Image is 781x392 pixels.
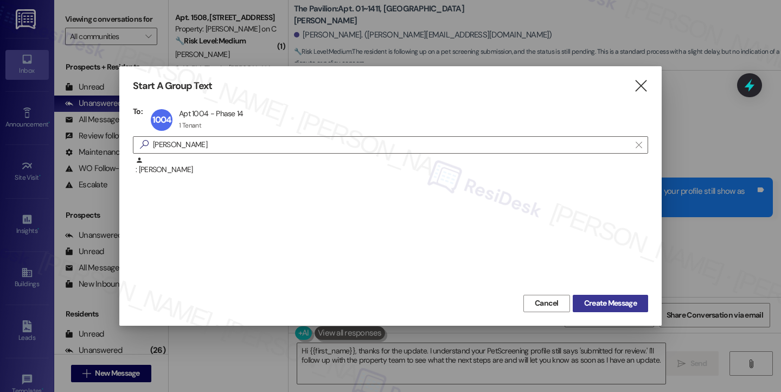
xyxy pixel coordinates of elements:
[136,139,153,150] i: 
[584,298,637,309] span: Create Message
[153,137,630,153] input: Search for any contact or apartment
[535,298,559,309] span: Cancel
[573,295,648,312] button: Create Message
[179,109,244,118] div: Apt 1004 - Phase 14
[523,295,570,312] button: Cancel
[133,156,648,184] div: : [PERSON_NAME]
[633,80,648,92] i: 
[133,80,212,92] h3: Start A Group Text
[136,156,648,175] div: : [PERSON_NAME]
[630,137,648,153] button: Clear text
[636,141,642,149] i: 
[152,114,171,125] span: 1004
[179,121,201,130] div: 1 Tenant
[133,106,143,116] h3: To:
